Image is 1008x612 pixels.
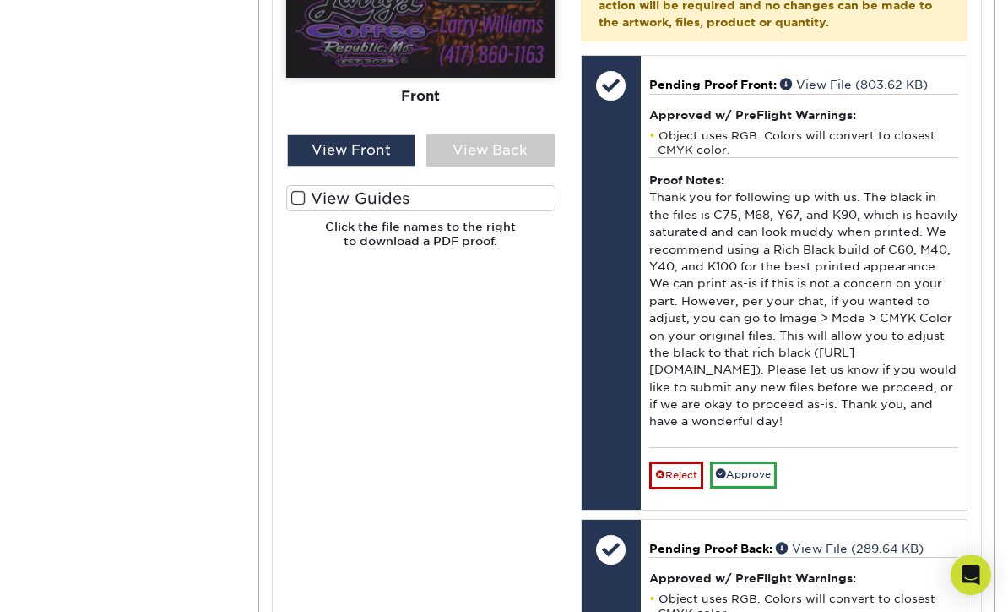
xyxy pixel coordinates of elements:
a: View File (803.62 KB) [780,78,928,91]
h4: Approved w/ PreFlight Warnings: [649,108,958,122]
label: View Guides [286,185,555,211]
div: Front [286,78,555,115]
h4: Approved w/ PreFlight Warnings: [649,571,958,585]
h6: Click the file names to the right to download a PDF proof. [286,220,555,261]
span: Pending Proof Front: [649,78,777,91]
a: View File (289.64 KB) [776,542,924,555]
div: Open Intercom Messenger [951,555,991,595]
span: Pending Proof Back: [649,542,772,555]
a: Reject [649,462,703,489]
div: Thank you for following up with us. The black in the files is C75, M68, Y67, and K90, which is he... [649,157,958,447]
div: View Front [287,134,415,167]
a: Approve [710,462,777,488]
strong: Proof Notes: [649,173,724,187]
li: Object uses RGB. Colors will convert to closest CMYK color. [649,128,958,157]
div: View Back [426,134,555,167]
